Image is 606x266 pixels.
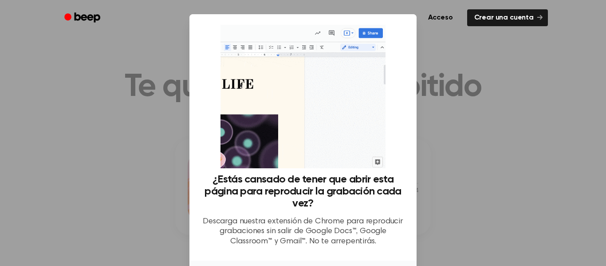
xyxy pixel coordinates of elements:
[205,174,401,209] font: ¿Estás cansado de tener que abrir esta página para reproducir la grabación cada vez?
[428,14,453,21] font: Acceso
[203,218,403,246] font: Descarga nuestra extensión de Chrome para reproducir grabaciones sin salir de Google Docs™, Googl...
[419,8,462,28] a: Acceso
[474,14,534,21] font: Crear una cuenta
[58,9,108,27] a: Bip
[220,25,385,168] img: Extensión de pitido en acción
[467,9,548,26] a: Crear una cuenta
